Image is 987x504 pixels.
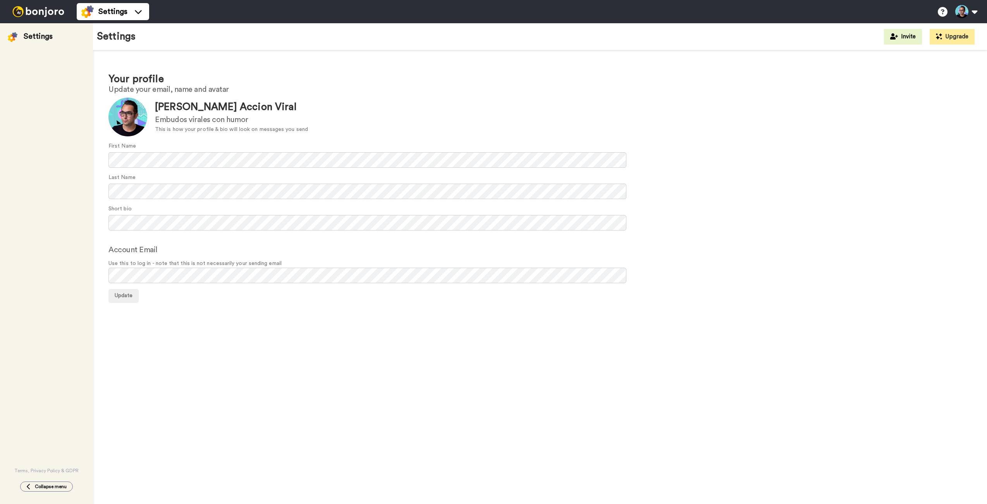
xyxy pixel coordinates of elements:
div: Embudos virales con humor [155,114,308,126]
span: Update [115,293,132,298]
img: bj-logo-header-white.svg [9,6,67,17]
button: Upgrade [930,29,975,45]
img: settings-colored.svg [81,5,94,18]
label: First Name [108,142,136,150]
span: Settings [98,6,127,17]
span: Use this to log in - note that this is not necessarily your sending email [108,260,972,268]
label: Last Name [108,174,136,182]
span: Collapse menu [35,483,67,490]
label: Short bio [108,205,132,213]
h1: Settings [97,31,136,42]
img: settings-colored.svg [8,32,17,42]
h2: Update your email, name and avatar [108,85,972,94]
div: Settings [24,31,53,42]
h1: Your profile [108,74,972,85]
div: This is how your profile & bio will look on messages you send [155,126,308,134]
button: Update [108,289,139,303]
button: Invite [884,29,922,45]
button: Collapse menu [20,482,73,492]
div: [PERSON_NAME] Accion Viral [155,100,308,114]
label: Account Email [108,244,158,256]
